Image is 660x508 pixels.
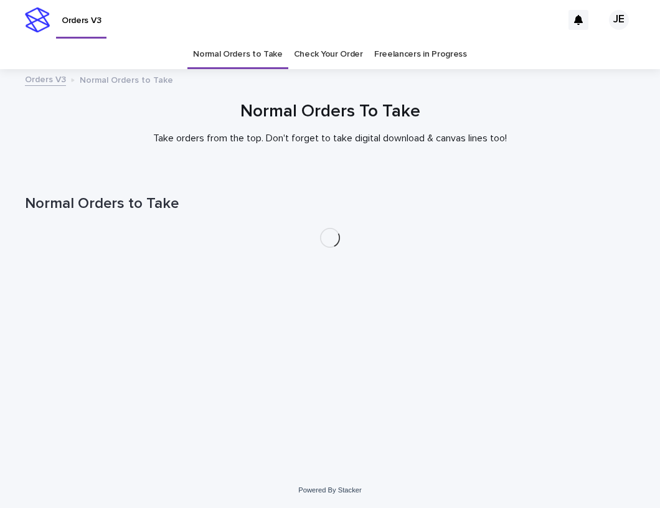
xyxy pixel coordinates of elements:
a: Normal Orders to Take [193,40,283,69]
a: Powered By Stacker [298,486,361,494]
h1: Normal Orders To Take [25,101,635,123]
a: Freelancers in Progress [374,40,467,69]
p: Take orders from the top. Don't forget to take digital download & canvas lines too! [81,133,579,144]
div: JE [609,10,629,30]
p: Normal Orders to Take [80,72,173,86]
a: Orders V3 [25,72,66,86]
h1: Normal Orders to Take [25,195,635,213]
a: Check Your Order [294,40,363,69]
img: stacker-logo-s-only.png [25,7,50,32]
